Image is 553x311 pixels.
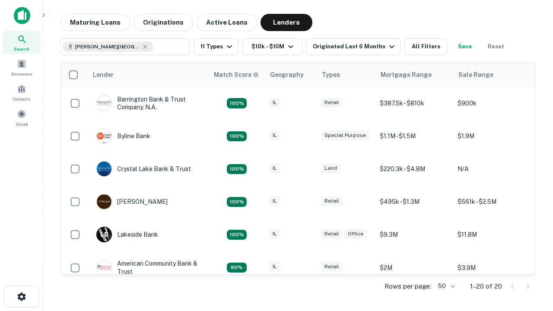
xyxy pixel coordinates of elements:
[14,45,29,52] span: Search
[321,130,369,140] div: Special Purpose
[470,281,502,292] p: 1–20 of 20
[482,38,510,55] button: Reset
[97,162,111,176] img: picture
[96,194,168,209] div: [PERSON_NAME]
[60,14,130,31] button: Maturing Loans
[404,38,448,55] button: All Filters
[13,95,30,102] span: Contacts
[16,121,28,127] span: Saved
[321,163,340,173] div: Land
[269,229,280,239] div: IL
[458,70,493,80] div: Sale Range
[321,229,343,239] div: Retail
[269,130,280,140] div: IL
[14,7,30,24] img: capitalize-icon.png
[381,70,432,80] div: Mortgage Range
[317,63,375,87] th: Types
[321,262,343,272] div: Retail
[96,227,158,242] div: Lakeside Bank
[227,230,247,240] div: Matching Properties: 3, hasApolloMatch: undefined
[385,281,431,292] p: Rows per page:
[322,70,340,80] div: Types
[375,63,453,87] th: Mortgage Range
[453,152,531,185] td: N/A
[100,230,108,239] p: L B
[265,63,317,87] th: Geography
[375,218,453,251] td: $9.3M
[75,43,140,51] span: [PERSON_NAME][GEOGRAPHIC_DATA], [GEOGRAPHIC_DATA]
[96,95,200,111] div: Barrington Bank & Trust Company, N.a.
[375,251,453,284] td: $2M
[227,197,247,207] div: Matching Properties: 3, hasApolloMatch: undefined
[133,14,193,31] button: Originations
[93,70,114,80] div: Lender
[375,87,453,120] td: $387.5k - $810k
[269,163,280,173] div: IL
[270,70,304,80] div: Geography
[451,38,479,55] button: Save your search to get updates of matches that match your search criteria.
[209,63,265,87] th: Capitalize uses an advanced AI algorithm to match your search with the best lender. The match sco...
[510,242,553,283] iframe: Chat Widget
[227,164,247,175] div: Matching Properties: 4, hasApolloMatch: undefined
[453,120,531,152] td: $1.9M
[453,251,531,284] td: $3.9M
[96,260,200,275] div: American Community Bank & Trust
[3,81,41,104] a: Contacts
[227,263,247,273] div: Matching Properties: 2, hasApolloMatch: undefined
[306,38,401,55] button: Originated Last 6 Months
[88,63,209,87] th: Lender
[96,128,150,144] div: Byline Bank
[96,161,191,177] div: Crystal Lake Bank & Trust
[97,96,111,111] img: picture
[375,152,453,185] td: $220.3k - $4.8M
[214,70,259,79] div: Capitalize uses an advanced AI algorithm to match your search with the best lender. The match sco...
[261,14,312,31] button: Lenders
[269,196,280,206] div: IL
[375,120,453,152] td: $1.1M - $1.5M
[197,14,257,31] button: Active Loans
[97,260,111,275] img: picture
[3,31,41,54] a: Search
[97,194,111,209] img: picture
[321,196,343,206] div: Retail
[453,218,531,251] td: $11.8M
[3,56,41,79] a: Borrowers
[453,87,531,120] td: $900k
[227,131,247,142] div: Matching Properties: 3, hasApolloMatch: undefined
[97,129,111,143] img: picture
[435,280,456,292] div: 50
[321,98,343,108] div: Retail
[453,185,531,218] td: $561k - $2.5M
[453,63,531,87] th: Sale Range
[11,70,32,77] span: Borrowers
[227,98,247,108] div: Matching Properties: 3, hasApolloMatch: undefined
[313,41,397,52] div: Originated Last 6 Months
[375,185,453,218] td: $495k - $1.3M
[214,70,257,79] h6: Match Score
[269,262,280,272] div: IL
[194,38,238,55] button: 11 Types
[3,106,41,129] a: Saved
[242,38,302,55] button: $10k - $10M
[344,229,367,239] div: Office
[269,98,280,108] div: IL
